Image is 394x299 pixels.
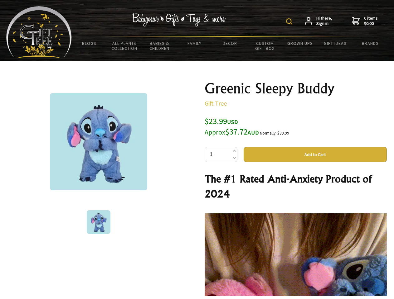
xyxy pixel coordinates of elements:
[316,21,332,26] strong: Sign in
[205,99,227,107] a: Gift Tree
[316,16,332,26] span: Hi there,
[248,129,259,136] span: AUD
[318,37,353,50] a: Gift Ideas
[50,93,147,190] img: Greenic Sleepy Buddy
[6,6,72,58] img: Babyware - Gifts - Toys and more...
[142,37,177,55] a: Babies & Children
[205,128,225,136] small: Approx
[305,16,332,26] a: Hi there,Sign in
[227,118,238,126] span: USD
[107,37,142,55] a: All Plants Collection
[205,81,387,96] h1: Greenic Sleepy Buddy
[282,37,318,50] a: Grown Ups
[87,210,110,234] img: Greenic Sleepy Buddy
[132,13,226,26] img: Babywear - Gifts - Toys & more
[364,15,378,26] span: 0 items
[353,37,388,50] a: Brands
[286,18,292,25] img: product search
[205,116,259,137] span: $23.99 $37.72
[212,37,247,50] a: Decor
[364,21,378,26] strong: $0.00
[72,37,107,50] a: BLOGS
[247,37,283,55] a: Custom Gift Box
[244,147,387,162] button: Add to Cart
[177,37,212,50] a: Family
[260,131,289,136] small: Normally: $39.99
[352,16,378,26] a: 0 items$0.00
[205,173,372,200] strong: The #1 Rated Anti-Anxiety Product of 2024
